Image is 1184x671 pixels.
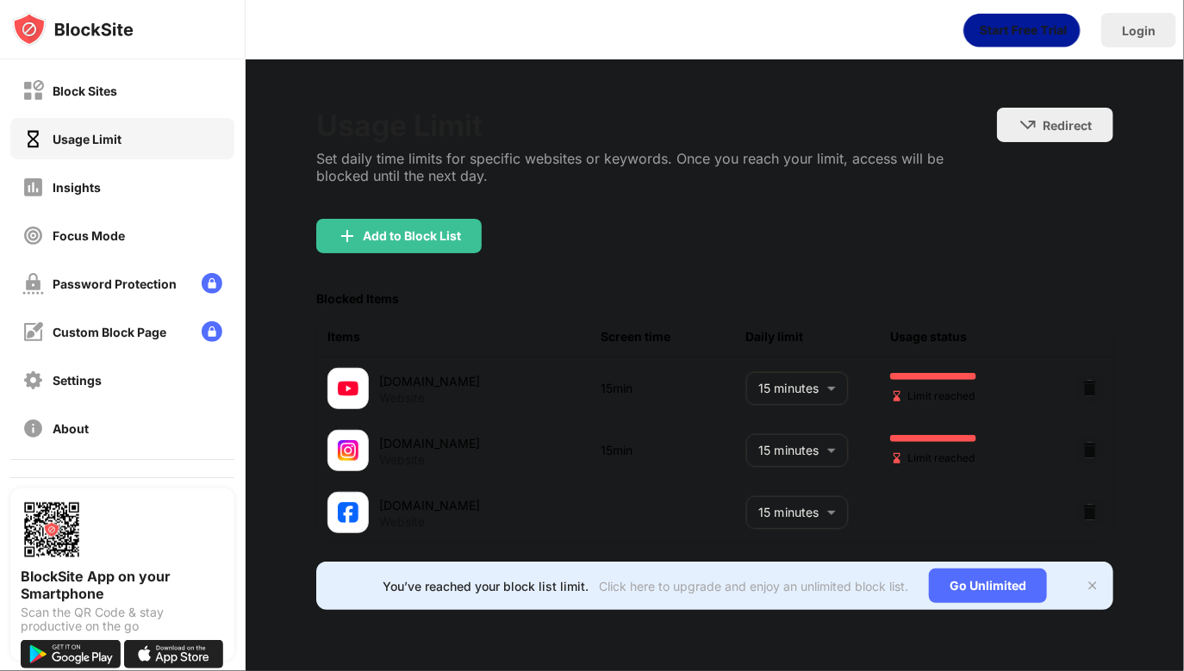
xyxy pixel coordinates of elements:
div: Set daily time limits for specific websites or keywords. Once you reach your limit, access will b... [316,150,996,184]
div: Website [379,514,425,530]
div: You’ve reached your block list limit. [383,579,589,593]
div: Password Protection [53,276,177,291]
img: lock-menu.svg [202,273,222,294]
div: Go Unlimited [929,568,1047,603]
p: 15 minutes [758,503,820,522]
div: Click here to upgrade and enjoy an unlimited block list. [599,579,908,593]
img: focus-off.svg [22,225,44,246]
div: 15min [601,379,745,398]
img: lock-menu.svg [202,321,222,342]
div: [DOMAIN_NAME] [379,372,601,390]
img: insights-off.svg [22,177,44,198]
div: Usage Limit [53,132,122,146]
img: hourglass-end.svg [890,451,904,465]
img: get-it-on-google-play.svg [21,640,121,668]
div: Items [327,327,601,346]
div: Blocked Items [316,291,399,306]
div: Website [379,452,425,468]
div: Focus Mode [53,228,125,243]
div: Screen time [601,327,745,346]
img: favicons [338,440,358,461]
div: BlockSite App on your Smartphone [21,568,224,602]
div: Website [379,390,425,406]
p: 15 minutes [758,379,820,398]
span: Limit reached [890,388,975,404]
div: Login [1122,23,1156,38]
div: [DOMAIN_NAME] [379,434,601,452]
img: options-page-qr-code.png [21,499,83,561]
img: time-usage-on.svg [22,128,44,150]
p: 15 minutes [758,441,820,460]
div: Add to Block List [363,229,461,243]
img: favicons [338,378,358,399]
img: about-off.svg [22,418,44,439]
img: customize-block-page-off.svg [22,321,44,343]
div: animation [963,13,1081,47]
div: Redirect [1044,118,1093,133]
div: 15min [601,441,745,460]
img: block-off.svg [22,80,44,102]
div: Usage Limit [316,108,996,143]
div: Insights [53,180,101,195]
img: download-on-the-app-store.svg [124,640,224,668]
div: Custom Block Page [53,325,166,339]
img: favicons [338,502,358,523]
div: Settings [53,373,102,388]
img: x-button.svg [1086,579,1100,593]
img: logo-blocksite.svg [12,12,134,47]
div: Daily limit [745,327,890,346]
img: settings-off.svg [22,370,44,391]
div: [DOMAIN_NAME] [379,496,601,514]
img: password-protection-off.svg [22,273,44,295]
div: Usage status [890,327,1035,346]
div: About [53,421,89,436]
div: Block Sites [53,84,117,98]
span: Limit reached [890,450,975,466]
img: hourglass-end.svg [890,389,904,403]
div: Scan the QR Code & stay productive on the go [21,606,224,633]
